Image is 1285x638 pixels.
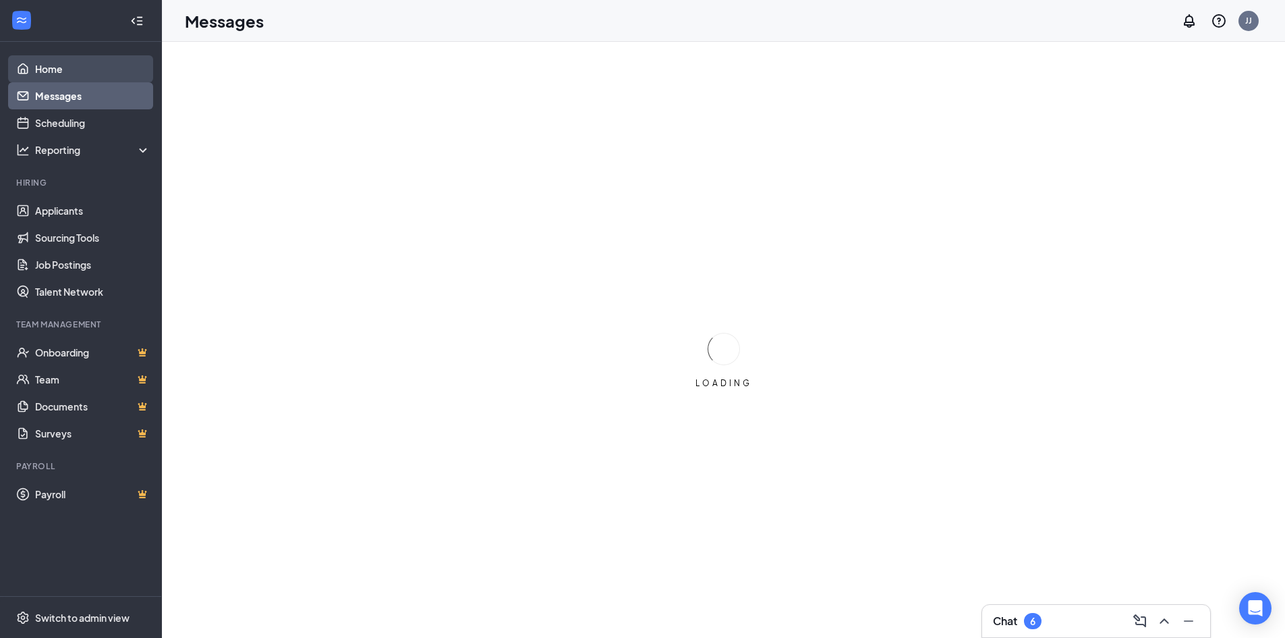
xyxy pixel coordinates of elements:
[35,393,150,420] a: DocumentsCrown
[1153,610,1175,632] button: ChevronUp
[35,55,150,82] a: Home
[1245,15,1252,26] div: JJ
[35,366,150,393] a: TeamCrown
[1156,613,1172,629] svg: ChevronUp
[16,177,148,188] div: Hiring
[16,460,148,472] div: Payroll
[16,143,30,157] svg: Analysis
[1180,613,1197,629] svg: Minimize
[1211,13,1227,29] svg: QuestionInfo
[15,14,28,27] svg: WorkstreamLogo
[993,614,1017,629] h3: Chat
[35,197,150,224] a: Applicants
[35,251,150,278] a: Job Postings
[690,377,758,389] div: LOADING
[1181,13,1197,29] svg: Notifications
[1129,610,1151,632] button: ComposeMessage
[1030,616,1035,627] div: 6
[1132,613,1148,629] svg: ComposeMessage
[35,611,130,624] div: Switch to admin view
[35,420,150,447] a: SurveysCrown
[16,611,30,624] svg: Settings
[35,143,151,157] div: Reporting
[35,82,150,109] a: Messages
[35,339,150,366] a: OnboardingCrown
[185,9,264,32] h1: Messages
[16,319,148,330] div: Team Management
[1239,592,1272,624] div: Open Intercom Messenger
[130,14,144,28] svg: Collapse
[35,481,150,508] a: PayrollCrown
[35,109,150,136] a: Scheduling
[35,278,150,305] a: Talent Network
[1178,610,1199,632] button: Minimize
[35,224,150,251] a: Sourcing Tools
